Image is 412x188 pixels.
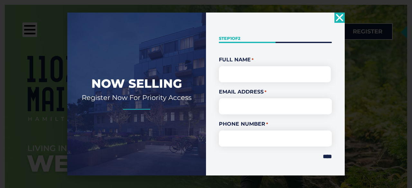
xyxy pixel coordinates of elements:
[219,35,332,41] p: Step of
[238,36,240,41] span: 2
[219,88,332,96] label: Email Address
[334,13,345,23] a: Close
[219,56,332,64] legend: Full Name
[77,93,196,102] h2: Register Now For Priority Access
[230,36,232,41] span: 1
[219,120,332,128] label: Phone Number
[77,76,196,91] h2: Now Selling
